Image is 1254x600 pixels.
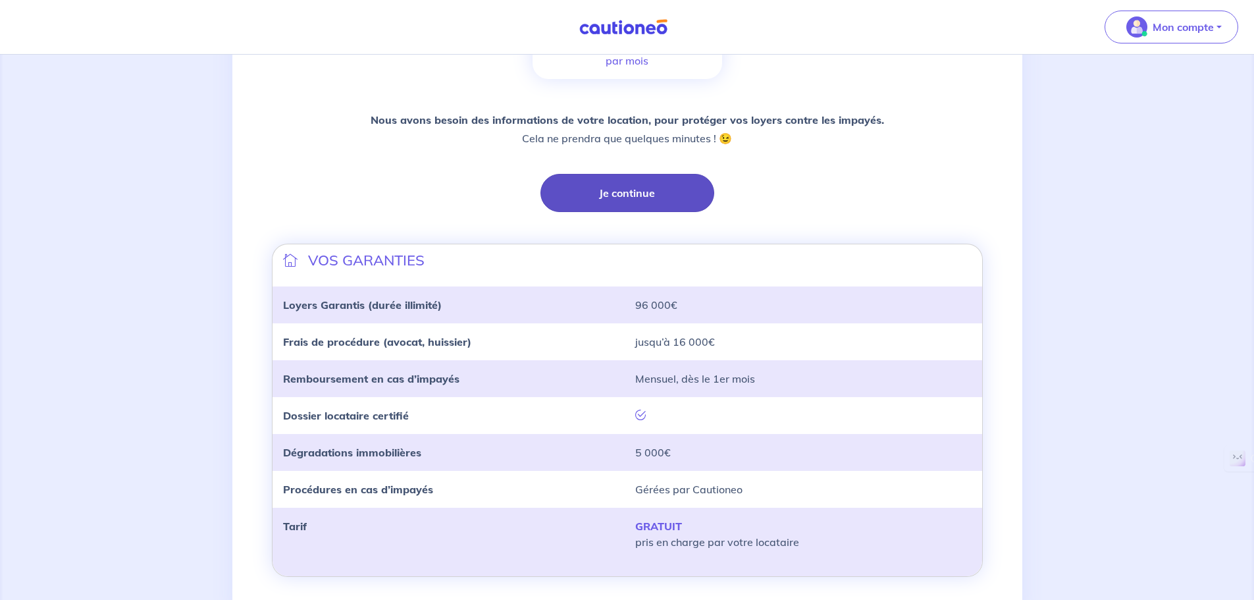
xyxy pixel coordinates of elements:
strong: Procédures en cas d’impayés [283,483,433,496]
p: jusqu’à 16 000€ [635,334,972,350]
strong: Tarif [283,520,307,533]
img: Cautioneo [574,19,673,36]
p: Gérées par Cautioneo [635,481,972,497]
p: Cela ne prendra que quelques minutes ! 😉 [371,111,884,148]
strong: Loyers Garantis (durée illimité) [283,298,442,312]
strong: Nous avons besoin des informations de votre location, pour protéger vos loyers contre les impayés. [371,113,884,126]
strong: Dossier locataire certifié [283,409,409,422]
p: 96 000€ [635,297,972,313]
p: par mois [606,53,648,68]
img: illu_account_valid_menu.svg [1126,16,1147,38]
strong: GRATUIT [635,520,682,533]
p: VOS GARANTIES [308,250,425,271]
p: pris en charge par votre locataire [635,518,972,550]
strong: Dégradations immobilières [283,446,421,459]
strong: Remboursement en cas d’impayés [283,372,459,385]
p: 5 000€ [635,445,972,460]
button: illu_account_valid_menu.svgMon compte [1105,11,1238,43]
strong: Frais de procédure (avocat, huissier) [283,335,471,348]
p: Mensuel, dès le 1er mois [635,371,972,387]
button: Je continue [540,174,714,212]
p: Mon compte [1153,19,1214,35]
